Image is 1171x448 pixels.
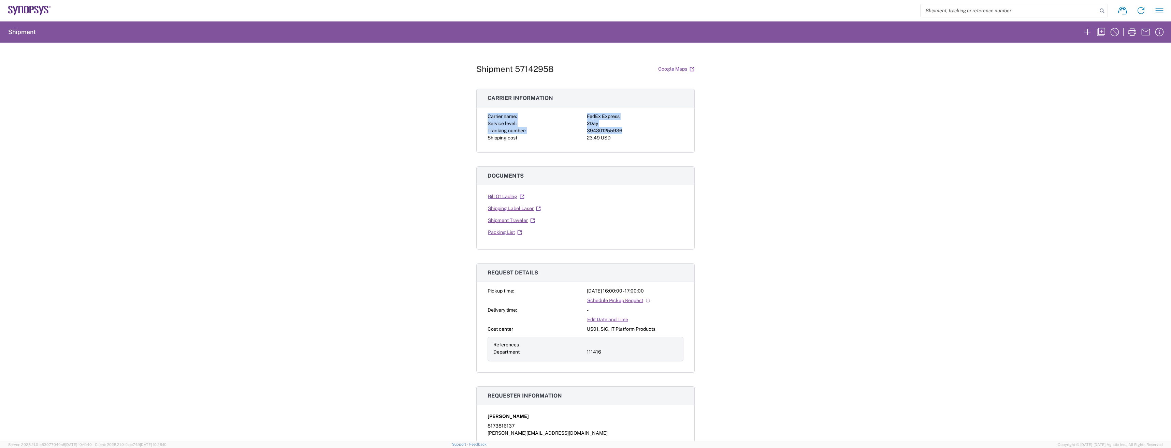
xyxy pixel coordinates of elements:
[587,295,651,307] a: Schedule Pickup Request
[587,326,683,333] div: US01, SIG, IT Platform Products
[452,442,469,446] a: Support
[658,63,695,75] a: Google Maps
[469,442,487,446] a: Feedback
[587,113,683,120] div: FedEx Express
[587,287,683,295] div: [DATE] 16:00:00 - 17:00:00
[65,443,92,447] span: [DATE] 10:41:40
[488,307,517,313] span: Delivery time:
[488,326,513,332] span: Cost center
[587,134,683,141] div: 23.49 USD
[488,269,538,276] span: Request details
[488,203,541,214] a: Shipping Label Laser
[587,348,678,356] div: 111416
[488,413,529,420] span: [PERSON_NAME]
[488,422,683,430] div: 8173816137
[488,288,514,294] span: Pickup time:
[140,443,167,447] span: [DATE] 10:25:10
[488,430,683,437] div: [PERSON_NAME][EMAIL_ADDRESS][DOMAIN_NAME]
[488,226,522,238] a: Packing List
[8,443,92,447] span: Server: 2025.21.0-c63077040a8
[488,135,517,140] span: Shipping cost
[921,4,1097,17] input: Shipment, tracking or reference number
[1058,442,1163,448] span: Copyright © [DATE]-[DATE] Agistix Inc., All Rights Reserved
[493,348,584,356] div: Department
[488,114,517,119] span: Carrier name:
[476,64,554,74] h1: Shipment 57142958
[587,127,683,134] div: 394301255936
[587,120,683,127] div: 2Day
[95,443,167,447] span: Client: 2025.21.0-faee749
[488,128,526,133] span: Tracking number:
[587,307,683,314] div: -
[488,95,553,101] span: Carrier information
[587,314,628,326] a: Edit Date and Time
[8,28,36,36] h2: Shipment
[488,392,562,399] span: Requester information
[488,191,525,203] a: Bill Of Lading
[488,214,535,226] a: Shipment Traveler
[493,342,519,347] span: References
[488,121,517,126] span: Service level:
[488,173,524,179] span: Documents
